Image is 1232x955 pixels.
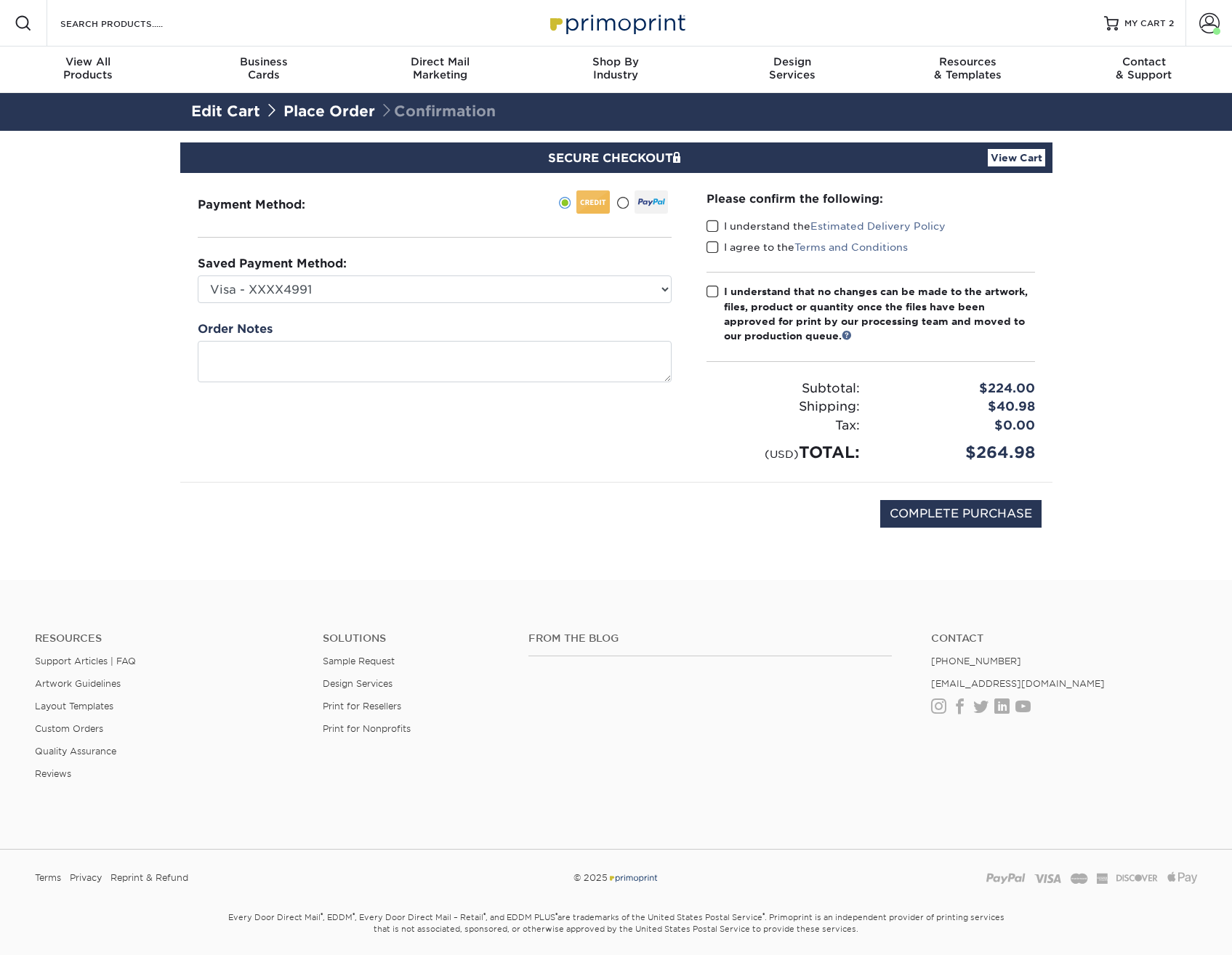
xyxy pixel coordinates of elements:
[352,47,528,93] a: Direct MailMarketing
[880,55,1056,68] span: Resources
[321,911,323,919] sup: ®
[352,55,528,68] span: Direct Mail
[608,872,659,883] img: Primoprint
[704,47,880,93] a: DesignServices
[880,47,1056,93] a: Resources& Templates
[706,190,1035,207] div: Please confirm the following:
[706,219,946,233] label: I understand the
[353,911,355,919] sup: ®
[191,102,260,120] a: Edit Cart
[323,656,395,666] a: Sample Request
[696,416,871,435] div: Tax:
[555,911,557,919] sup: ®
[528,55,704,68] span: Shop By
[1056,47,1232,93] a: Contact& Support
[35,723,103,734] a: Custom Orders
[419,867,813,889] div: © 2025
[323,701,401,712] a: Print for Resellers
[110,867,188,889] a: Reprint & Refund
[323,723,411,734] a: Print for Nonprofits
[198,321,273,338] label: Order Notes
[794,241,908,253] a: Terms and Conditions
[379,102,496,120] span: Confirmation
[696,398,871,416] div: Shipping:
[696,440,871,464] div: TOTAL:
[528,632,892,645] h4: From the Blog
[696,379,871,398] div: Subtotal:
[931,632,1197,645] a: Contact
[35,867,61,889] a: Terms
[724,284,1035,344] div: I understand that no changes can be made to the artwork, files, product or quantity once the file...
[35,746,116,757] a: Quality Assurance
[880,500,1042,528] input: COMPLETE PURCHASE
[283,102,375,120] a: Place Order
[528,47,704,93] a: Shop ByIndustry
[871,440,1046,464] div: $264.98
[704,55,880,68] span: Design
[323,678,392,689] a: Design Services
[176,47,352,93] a: BusinessCards
[762,911,765,919] sup: ®
[765,448,799,460] small: (USD)
[931,678,1105,689] a: [EMAIL_ADDRESS][DOMAIN_NAME]
[544,7,689,39] img: Primoprint
[871,416,1046,435] div: $0.00
[871,379,1046,398] div: $224.00
[1056,55,1232,81] div: & Support
[35,701,113,712] a: Layout Templates
[988,149,1045,166] a: View Cart
[1124,17,1166,30] span: MY CART
[35,656,136,666] a: Support Articles | FAQ
[483,911,486,919] sup: ®
[1169,18,1174,28] span: 2
[70,867,102,889] a: Privacy
[35,768,71,779] a: Reviews
[323,632,507,645] h4: Solutions
[59,15,201,32] input: SEARCH PRODUCTS.....
[176,55,352,68] span: Business
[810,220,946,232] a: Estimated Delivery Policy
[1056,55,1232,68] span: Contact
[35,632,301,645] h4: Resources
[871,398,1046,416] div: $40.98
[706,240,908,254] label: I agree to the
[176,55,352,81] div: Cards
[198,255,347,273] label: Saved Payment Method:
[880,55,1056,81] div: & Templates
[352,55,528,81] div: Marketing
[704,55,880,81] div: Services
[35,678,121,689] a: Artwork Guidelines
[548,151,685,165] span: SECURE CHECKOUT
[528,55,704,81] div: Industry
[931,656,1021,666] a: [PHONE_NUMBER]
[198,198,341,211] h3: Payment Method:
